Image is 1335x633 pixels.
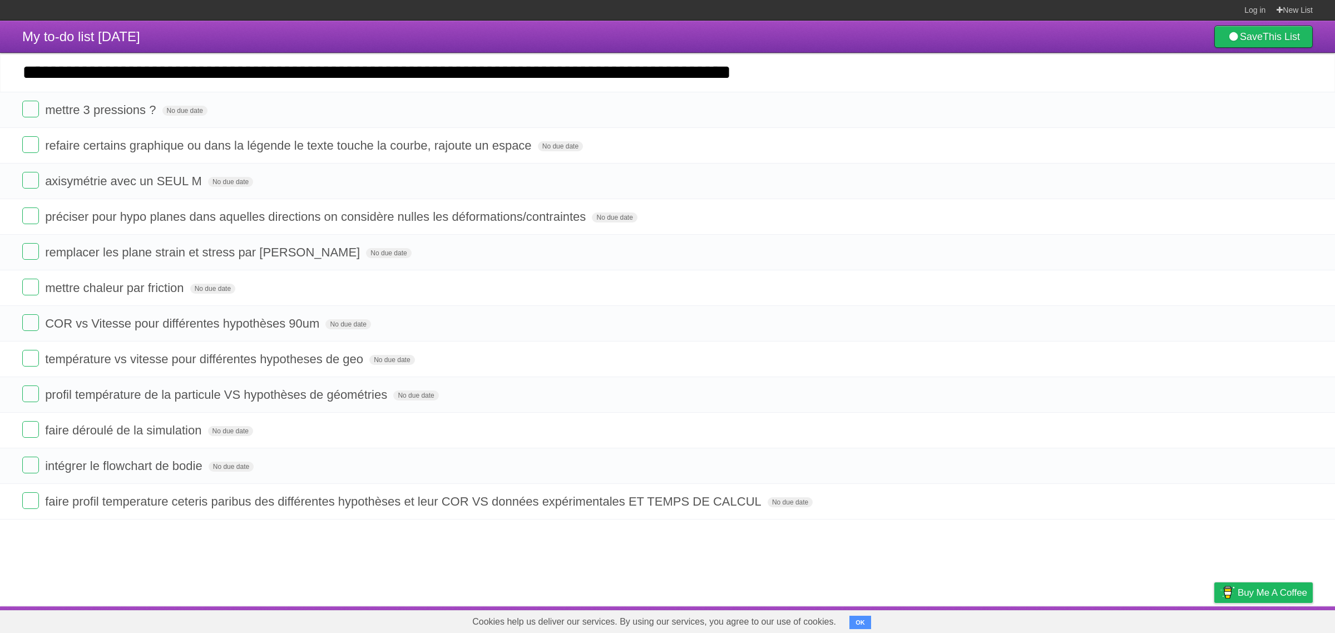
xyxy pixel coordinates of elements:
label: Done [22,243,39,260]
span: No due date [325,319,370,329]
span: No due date [393,390,438,400]
a: Privacy [1200,609,1229,630]
label: Done [22,207,39,224]
span: No due date [768,497,813,507]
span: profil température de la particule VS hypothèses de géométries [45,388,390,402]
a: Suggest a feature [1243,609,1313,630]
span: No due date [366,248,411,258]
span: mettre 3 pressions ? [45,103,159,117]
label: Done [22,421,39,438]
a: Buy me a coffee [1214,582,1313,603]
label: Done [22,136,39,153]
label: Done [22,172,39,189]
span: No due date [190,284,235,294]
a: SaveThis List [1214,26,1313,48]
span: COR vs Vitesse pour différentes hypothèses 90um [45,316,322,330]
span: température vs vitesse pour différentes hypotheses de geo [45,352,366,366]
span: intégrer le flowchart de bodie [45,459,205,473]
img: Buy me a coffee [1220,583,1235,602]
span: No due date [538,141,583,151]
label: Done [22,314,39,331]
span: No due date [209,462,254,472]
span: axisymétrie avec un SEUL M [45,174,205,188]
span: Cookies help us deliver our services. By using our services, you agree to our use of cookies. [461,611,847,633]
label: Done [22,457,39,473]
label: Done [22,492,39,509]
button: OK [849,616,871,629]
span: No due date [162,106,207,116]
label: Done [22,279,39,295]
span: No due date [208,177,253,187]
span: remplacer les plane strain et stress par [PERSON_NAME] [45,245,363,259]
a: About [1066,609,1090,630]
span: faire déroulé de la simulation [45,423,204,437]
label: Done [22,385,39,402]
span: faire profil temperature ceteris paribus des différentes hypothèses et leur COR VS données expéri... [45,494,764,508]
span: My to-do list [DATE] [22,29,140,44]
span: No due date [208,426,253,436]
span: No due date [592,212,637,222]
b: This List [1263,31,1300,42]
a: Developers [1103,609,1148,630]
a: Terms [1162,609,1186,630]
label: Done [22,101,39,117]
span: préciser pour hypo planes dans aquelles directions on considère nulles les déformations/contraintes [45,210,589,224]
span: refaire certains graphique ou dans la légende le texte touche la courbe, rajoute un espace [45,139,534,152]
span: mettre chaleur par friction [45,281,186,295]
label: Done [22,350,39,367]
span: Buy me a coffee [1238,583,1307,602]
span: No due date [369,355,414,365]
